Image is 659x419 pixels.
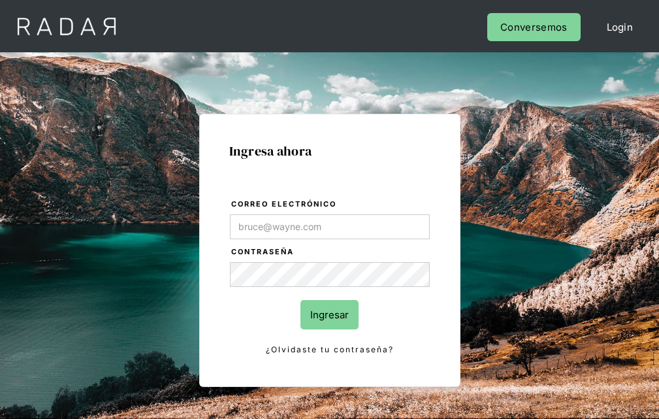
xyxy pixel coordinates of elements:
form: Login Form [229,197,430,357]
a: Conversemos [487,13,580,41]
input: Ingresar [300,300,359,329]
input: bruce@wayne.com [230,214,430,239]
label: Correo electrónico [231,198,430,211]
label: Contraseña [231,246,430,259]
a: ¿Olvidaste tu contraseña? [230,343,430,357]
a: Login [594,13,647,41]
h1: Ingresa ahora [229,144,430,158]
